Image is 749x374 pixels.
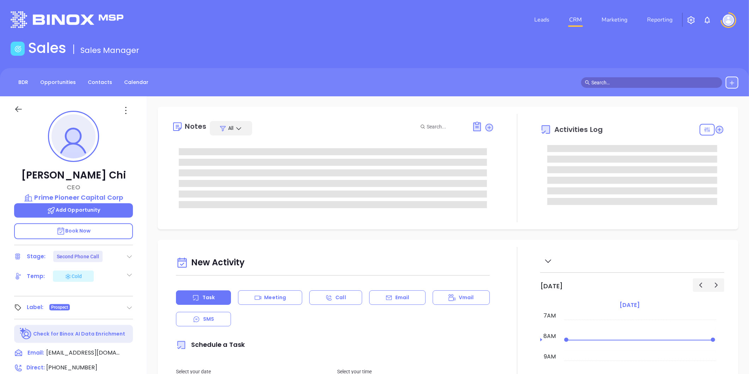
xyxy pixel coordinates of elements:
[84,77,116,88] a: Contacts
[14,182,133,192] p: CEO
[427,123,464,131] input: Search...
[703,16,712,24] img: iconNotification
[27,271,45,282] div: Temp:
[26,364,45,371] span: Direct :
[28,349,44,358] span: Email:
[20,328,32,340] img: Ai-Enrich-DaqCidB-.svg
[57,251,99,262] div: Second Phone Call
[531,13,552,27] a: Leads
[51,114,96,158] img: profile-user
[176,340,245,349] span: Schedule a Task
[599,13,630,27] a: Marketing
[80,45,139,56] span: Sales Manager
[46,363,97,372] span: [PHONE_NUMBER]
[56,227,91,234] span: Book Now
[708,278,724,291] button: Next day
[51,303,68,311] span: Prospect
[14,77,32,88] a: BDR
[27,302,44,313] div: Label:
[203,315,214,323] p: SMS
[335,294,346,301] p: Call
[459,294,474,301] p: Vmail
[687,16,695,24] img: iconSetting
[591,79,718,86] input: Search…
[542,352,557,361] div: 9am
[46,349,120,357] span: [EMAIL_ADDRESS][DOMAIN_NAME]
[542,332,557,340] div: 8am
[693,278,709,291] button: Previous day
[395,294,409,301] p: Email
[723,14,734,26] img: user
[120,77,153,88] a: Calendar
[33,330,125,338] p: Check for Binox AI Data Enrichment
[27,251,46,262] div: Stage:
[176,254,490,272] div: New Activity
[36,77,80,88] a: Opportunities
[228,125,233,132] span: All
[65,272,82,280] div: Cold
[185,123,206,130] div: Notes
[202,294,215,301] p: Task
[264,294,286,301] p: Meeting
[540,282,563,290] h2: [DATE]
[566,13,585,27] a: CRM
[542,312,557,320] div: 7am
[644,13,675,27] a: Reporting
[618,300,641,310] a: [DATE]
[28,40,66,56] h1: Sales
[11,11,123,28] img: logo
[554,126,603,133] span: Activities Log
[14,169,133,182] p: [PERSON_NAME] Chi
[47,206,101,213] span: Add Opportunity
[585,80,590,85] span: search
[14,193,133,203] a: Prime Pioneer Capital Corp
